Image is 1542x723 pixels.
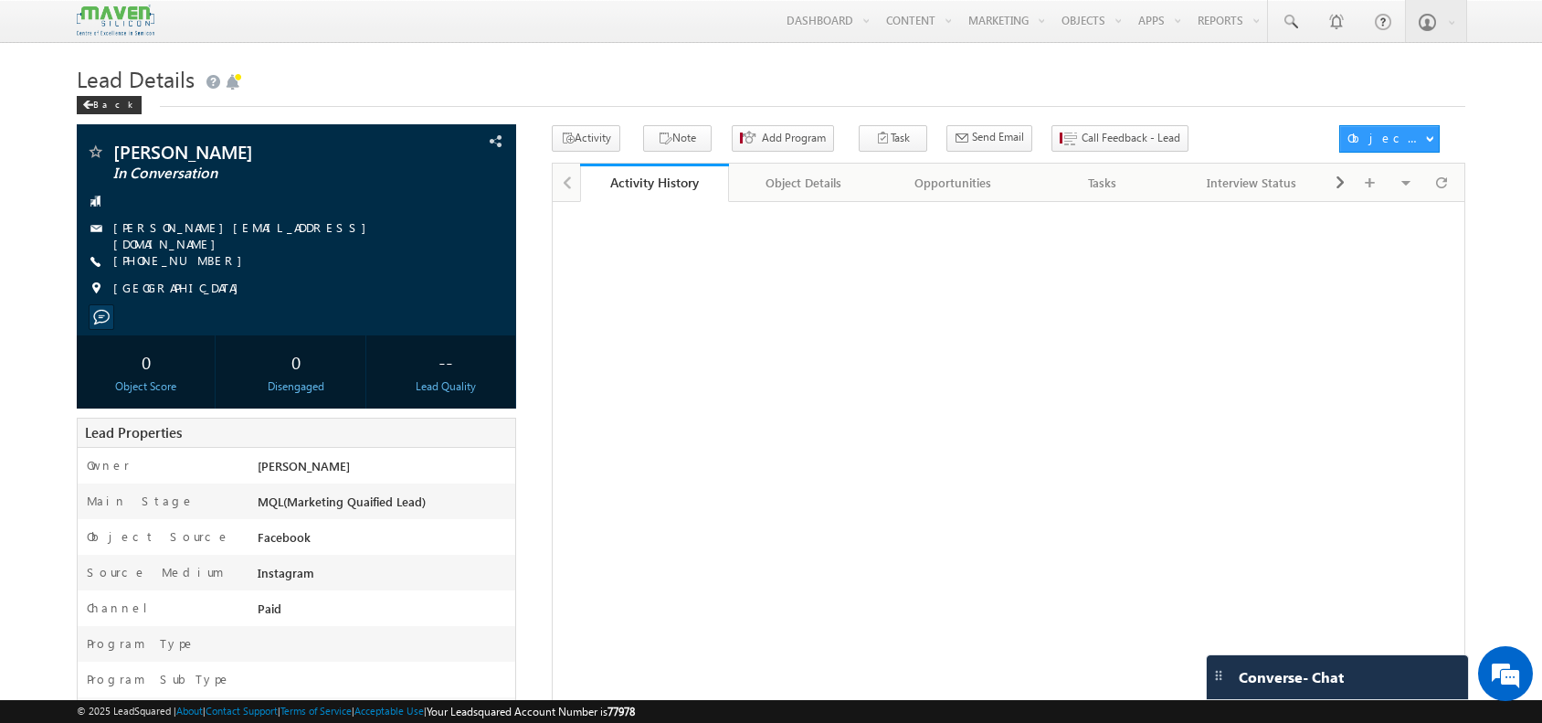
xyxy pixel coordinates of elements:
div: Object Details [744,172,862,194]
div: Back [77,96,142,114]
a: Back [77,95,151,111]
div: Opportunities [893,172,1012,194]
span: 77978 [607,705,635,718]
div: 0 [81,345,210,378]
a: Contact Support [206,705,278,717]
div: Object Actions [1347,130,1425,146]
img: Custom Logo [77,5,153,37]
div: Instagram [253,564,515,590]
label: Source Medium [87,564,224,580]
div: Interview Status [1192,172,1311,194]
a: Interview Status [1178,164,1327,202]
span: Converse - Chat [1239,669,1344,686]
span: Add Program [762,130,826,146]
div: -- [382,345,511,378]
div: Object Score [81,378,210,395]
button: Call Feedback - Lead [1051,125,1188,152]
span: Your Leadsquared Account Number is [427,705,635,718]
a: [PERSON_NAME][EMAIL_ADDRESS][DOMAIN_NAME] [113,219,375,251]
span: [PERSON_NAME] [258,458,350,473]
a: Activity History [580,164,730,202]
label: Program SubType [87,671,231,687]
a: Terms of Service [280,705,352,717]
button: Send Email [946,125,1032,152]
button: Add Program [732,125,834,152]
a: Acceptable Use [354,705,424,717]
a: Object Details [729,164,879,202]
label: Program Type [87,635,195,652]
label: Owner [87,457,130,473]
img: carter-drag [1211,668,1226,683]
div: MQL(Marketing Quaified Lead) [253,493,515,518]
a: Opportunities [879,164,1029,202]
button: Activity [552,125,620,152]
span: © 2025 LeadSquared | | | | | [77,703,635,720]
button: Note [643,125,712,152]
div: Lead Quality [382,378,511,395]
span: Call Feedback - Lead [1082,130,1180,146]
label: Object Source [87,528,230,545]
span: [PERSON_NAME] [113,143,386,161]
a: About [176,705,203,717]
span: In Conversation [113,165,386,183]
button: Task [859,125,927,152]
span: [GEOGRAPHIC_DATA] [113,280,248,298]
span: Send Email [972,129,1024,145]
span: [PHONE_NUMBER] [113,252,251,271]
div: 0 [232,345,361,378]
label: Main Stage [87,493,195,509]
a: Tasks [1028,164,1178,202]
div: Facebook [253,528,515,554]
div: Paid [253,600,515,625]
button: Object Actions [1339,125,1440,153]
span: Lead Details [77,64,195,93]
label: Channel [87,600,162,616]
div: Activity History [594,174,716,191]
span: Lead Properties [85,423,182,441]
div: Disengaged [232,378,361,395]
div: Tasks [1042,172,1161,194]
